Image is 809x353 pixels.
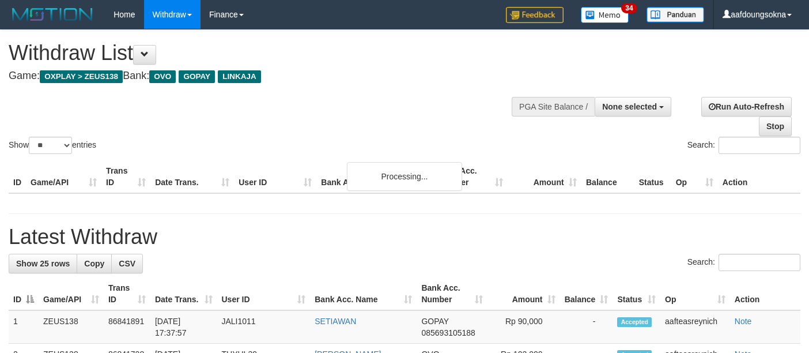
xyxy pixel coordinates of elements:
th: Trans ID: activate to sort column ascending [104,277,150,310]
td: [DATE] 17:37:57 [150,310,217,344]
th: Balance [581,160,634,193]
th: Action [730,277,800,310]
th: Trans ID [101,160,150,193]
th: Bank Acc. Number: activate to sort column ascending [417,277,487,310]
a: Note [735,317,752,326]
span: Accepted [617,317,652,327]
span: Copy [84,259,104,268]
h4: Game: Bank: [9,70,528,82]
th: User ID [234,160,316,193]
th: User ID: activate to sort column ascending [217,277,311,310]
th: Status [634,160,671,193]
th: Game/API: activate to sort column ascending [39,277,104,310]
h1: Latest Withdraw [9,226,800,249]
label: Search: [687,137,800,154]
th: Game/API [26,160,101,193]
th: Date Trans. [150,160,234,193]
th: Status: activate to sort column ascending [613,277,660,310]
img: panduan.png [647,7,704,22]
label: Show entries [9,137,96,154]
span: GOPAY [179,70,215,83]
th: Amount [508,160,581,193]
img: Button%20Memo.svg [581,7,629,23]
th: Bank Acc. Name: activate to sort column ascending [310,277,417,310]
td: JALI1011 [217,310,311,344]
td: 86841891 [104,310,150,344]
div: Processing... [347,162,462,191]
th: Bank Acc. Name [316,160,433,193]
th: Op: activate to sort column ascending [660,277,730,310]
span: 34 [621,3,637,13]
span: Show 25 rows [16,259,70,268]
th: Amount: activate to sort column ascending [487,277,560,310]
span: OVO [149,70,176,83]
img: MOTION_logo.png [9,6,96,23]
th: Date Trans.: activate to sort column ascending [150,277,217,310]
th: ID [9,160,26,193]
select: Showentries [29,137,72,154]
th: Action [718,160,800,193]
img: Feedback.jpg [506,7,564,23]
td: 1 [9,310,39,344]
td: aafteasreynich [660,310,730,344]
td: ZEUS138 [39,310,104,344]
span: Copy 085693105188 to clipboard [421,328,475,337]
span: OXPLAY > ZEUS138 [40,70,123,83]
span: None selected [602,102,657,111]
h1: Withdraw List [9,42,528,65]
a: Copy [77,254,112,273]
th: Balance: activate to sort column ascending [560,277,613,310]
button: None selected [595,97,671,117]
a: CSV [111,254,143,273]
span: CSV [119,259,135,268]
a: SETIAWAN [315,317,356,326]
input: Search: [719,137,800,154]
th: Bank Acc. Number [433,160,507,193]
a: Show 25 rows [9,254,77,273]
label: Search: [687,254,800,271]
a: Run Auto-Refresh [701,97,792,117]
span: GOPAY [421,317,448,326]
div: PGA Site Balance / [512,97,595,117]
th: Op [671,160,718,193]
td: Rp 90,000 [487,310,560,344]
th: ID: activate to sort column descending [9,277,39,310]
span: LINKAJA [218,70,261,83]
td: - [560,310,613,344]
input: Search: [719,254,800,271]
a: Stop [759,117,792,136]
